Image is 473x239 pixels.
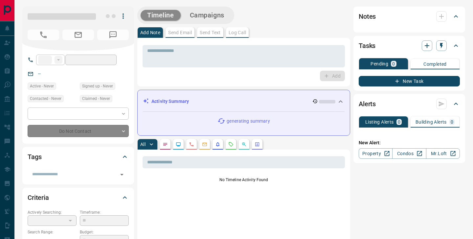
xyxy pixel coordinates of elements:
span: No Number [97,30,129,40]
div: Tags [28,149,129,165]
p: 0 [398,120,400,124]
p: generating summary [227,118,270,125]
div: Notes [359,9,460,24]
span: Signed up - Never [82,83,113,89]
p: All [140,142,146,147]
div: Criteria [28,190,129,205]
h2: Tasks [359,40,375,51]
h2: Criteria [28,192,49,203]
p: Timeframe: [80,209,129,215]
p: Listing Alerts [365,120,394,124]
a: Mr.Loft [426,148,460,159]
span: Claimed - Never [82,95,110,102]
svg: Requests [228,142,234,147]
p: Activity Summary [151,98,189,105]
p: Search Range: [28,229,77,235]
h2: Notes [359,11,376,22]
span: Contacted - Never [30,95,61,102]
svg: Opportunities [241,142,247,147]
svg: Listing Alerts [215,142,220,147]
h2: Alerts [359,99,376,109]
svg: Notes [163,142,168,147]
span: Active - Never [30,83,54,89]
h2: Tags [28,152,41,162]
p: 0 [392,61,395,66]
a: -- [38,71,41,76]
p: Pending [371,61,388,66]
svg: Emails [202,142,207,147]
p: 0 [451,120,453,124]
button: Campaigns [183,10,231,21]
div: Alerts [359,96,460,112]
button: Timeline [141,10,181,21]
div: Activity Summary [143,95,345,108]
p: New Alert: [359,139,460,146]
svg: Lead Browsing Activity [176,142,181,147]
p: Completed [423,62,447,66]
div: Do Not Contact [28,125,129,137]
p: Building Alerts [416,120,447,124]
button: Open [117,170,126,179]
a: Condos [392,148,426,159]
span: No Email [62,30,94,40]
button: New Task [359,76,460,86]
p: Add Note [140,30,160,35]
div: Tasks [359,38,460,54]
a: Property [359,148,393,159]
svg: Calls [189,142,194,147]
svg: Agent Actions [255,142,260,147]
p: Actively Searching: [28,209,77,215]
p: Budget: [80,229,129,235]
span: No Number [28,30,59,40]
p: No Timeline Activity Found [143,177,345,183]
